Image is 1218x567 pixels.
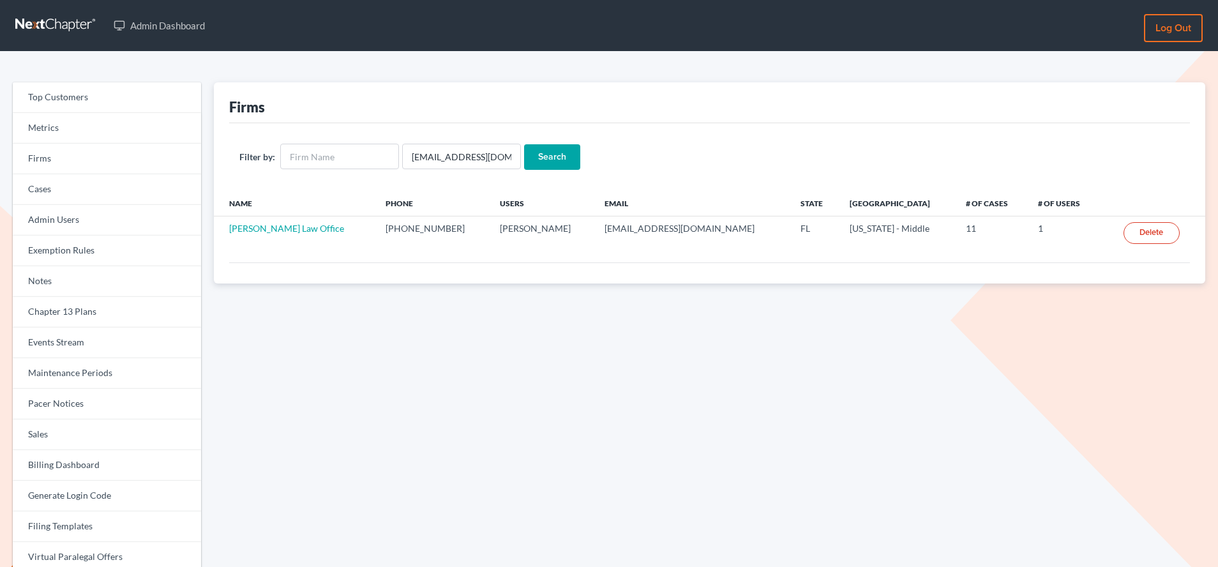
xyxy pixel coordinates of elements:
a: Pacer Notices [13,389,201,420]
td: [PHONE_NUMBER] [375,216,490,252]
input: Users [402,144,521,169]
td: [EMAIL_ADDRESS][DOMAIN_NAME] [594,216,790,252]
a: Chapter 13 Plans [13,297,201,328]
a: Billing Dashboard [13,450,201,481]
label: Filter by: [239,150,275,163]
input: Firm Name [280,144,399,169]
th: Users [490,190,594,216]
a: Exemption Rules [13,236,201,266]
td: [PERSON_NAME] [490,216,594,252]
input: Search [524,144,580,170]
a: Delete [1124,222,1180,244]
div: Firms [229,98,265,116]
a: Events Stream [13,328,201,358]
th: [GEOGRAPHIC_DATA] [839,190,956,216]
td: 11 [956,216,1028,252]
th: # of Users [1028,190,1100,216]
th: Phone [375,190,490,216]
th: # of Cases [956,190,1028,216]
a: Top Customers [13,82,201,113]
a: Sales [13,420,201,450]
a: Admin Users [13,205,201,236]
a: Generate Login Code [13,481,201,511]
a: Notes [13,266,201,297]
td: 1 [1028,216,1100,252]
td: FL [790,216,839,252]
a: Admin Dashboard [107,14,211,37]
th: Email [594,190,790,216]
a: Metrics [13,113,201,144]
a: Firms [13,144,201,174]
a: Filing Templates [13,511,201,542]
td: [US_STATE] - Middle [839,216,956,252]
a: Maintenance Periods [13,358,201,389]
a: Log out [1144,14,1203,42]
th: State [790,190,839,216]
a: [PERSON_NAME] Law Office [229,223,344,234]
th: Name [214,190,375,216]
a: Cases [13,174,201,205]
